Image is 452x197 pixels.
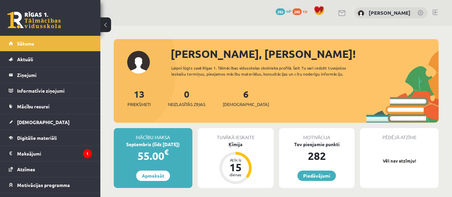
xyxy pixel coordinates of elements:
[360,128,439,141] div: Pēdējā atzīme
[9,99,92,114] a: Mācību resursi
[358,10,364,17] img: Amanda Krēsliņa
[9,36,92,51] a: Sākums
[168,88,205,108] a: 0Neizlasītās ziņas
[7,12,61,28] a: Rīgas 1. Tālmācības vidusskola
[17,40,34,46] span: Sākums
[225,162,246,173] div: 15
[9,146,92,161] a: Maksājumi1
[9,130,92,145] a: Digitālie materiāli
[303,8,307,14] span: xp
[17,166,35,172] span: Atzīmes
[198,141,274,148] div: Ķīmija
[114,128,192,141] div: Mācību maksa
[363,158,435,164] p: Vēl nav atzīmju!
[223,88,269,108] a: 6[DEMOGRAPHIC_DATA]
[17,119,70,125] span: [DEMOGRAPHIC_DATA]
[127,88,151,108] a: 13Priekšmeti
[17,146,92,161] legend: Maksājumi
[223,101,269,108] span: [DEMOGRAPHIC_DATA]
[171,65,366,77] div: Laipni lūgts savā Rīgas 1. Tālmācības vidusskolas skolnieka profilā. Šeit Tu vari redzēt tuvojošo...
[279,128,355,141] div: Motivācija
[114,141,192,148] div: Septembris (līdz [DATE])
[17,83,92,98] legend: Informatīvie ziņojumi
[17,56,33,62] span: Aktuāli
[198,141,274,185] a: Ķīmija Atlicis 15 dienas
[225,173,246,177] div: dienas
[225,158,246,162] div: Atlicis
[9,52,92,67] a: Aktuāli
[171,46,439,62] div: [PERSON_NAME], [PERSON_NAME]!
[369,9,411,16] a: [PERSON_NAME]
[83,149,92,158] i: 1
[17,135,57,141] span: Digitālie materiāli
[9,114,92,130] a: [DEMOGRAPHIC_DATA]
[286,8,291,14] span: mP
[9,67,92,83] a: Ziņojumi
[292,8,310,14] a: 280 xp
[127,101,151,108] span: Priekšmeti
[17,67,92,83] legend: Ziņojumi
[279,148,355,164] div: 282
[164,147,169,157] span: €
[136,171,170,181] a: Apmaksāt
[276,8,291,14] a: 282 mP
[279,141,355,148] div: Tev pieejamie punkti
[198,128,274,141] div: Tuvākā ieskaite
[9,177,92,193] a: Motivācijas programma
[9,83,92,98] a: Informatīvie ziņojumi
[17,103,50,109] span: Mācību resursi
[297,171,336,181] a: Piedāvājumi
[292,8,302,15] span: 280
[17,182,70,188] span: Motivācijas programma
[9,162,92,177] a: Atzīmes
[276,8,285,15] span: 282
[168,101,205,108] span: Neizlasītās ziņas
[114,148,192,164] div: 55.00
